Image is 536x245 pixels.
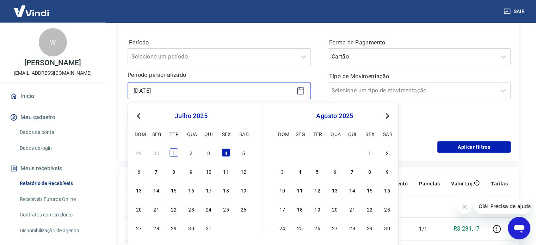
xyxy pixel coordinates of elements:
div: Choose domingo, 3 de agosto de 2025 [278,167,287,176]
a: Dados da conta [17,125,97,140]
div: Choose quarta-feira, 16 de julho de 2025 [187,186,195,194]
iframe: Fechar mensagem [457,200,472,214]
div: qui [348,129,357,138]
div: ter [313,129,321,138]
div: Choose segunda-feira, 4 de agosto de 2025 [296,167,304,176]
div: Choose sábado, 2 de agosto de 2025 [239,223,248,232]
a: Disponibilização de agenda [17,223,97,238]
div: month 2025-07 [134,147,248,233]
div: Choose sábado, 12 de julho de 2025 [239,167,248,176]
p: Tarifas [491,180,508,187]
div: Choose quinta-feira, 24 de julho de 2025 [204,204,213,213]
div: Choose segunda-feira, 21 de julho de 2025 [152,204,161,213]
div: Choose terça-feira, 12 de agosto de 2025 [313,186,321,194]
div: Choose segunda-feira, 28 de julho de 2025 [296,148,304,157]
div: Choose domingo, 20 de julho de 2025 [135,204,143,213]
div: Choose quarta-feira, 9 de julho de 2025 [187,167,195,176]
div: ter [170,129,178,138]
button: Aplicar filtros [437,141,511,153]
div: Choose sábado, 9 de agosto de 2025 [383,167,392,176]
div: Choose sexta-feira, 15 de agosto de 2025 [365,186,374,194]
div: Choose segunda-feira, 7 de julho de 2025 [152,167,161,176]
div: Choose sexta-feira, 4 de julho de 2025 [222,148,230,157]
div: Choose quinta-feira, 31 de julho de 2025 [348,148,357,157]
p: Período personalizado [128,71,311,79]
div: Choose quinta-feira, 14 de agosto de 2025 [348,186,357,194]
p: Parcelas [419,180,440,187]
div: Choose sábado, 23 de agosto de 2025 [383,204,392,213]
div: Choose quarta-feira, 13 de agosto de 2025 [331,186,339,194]
label: Forma de Pagamento [329,38,510,47]
a: Recebíveis Futuros Online [17,192,97,207]
iframe: Botão para abrir a janela de mensagens [508,217,530,239]
p: [PERSON_NAME] [24,59,81,67]
div: Choose quarta-feira, 20 de agosto de 2025 [331,204,339,213]
div: Choose sábado, 26 de julho de 2025 [239,204,248,213]
div: Choose quinta-feira, 28 de agosto de 2025 [348,223,357,232]
span: Olá! Precisa de ajuda? [4,5,59,11]
div: Choose sexta-feira, 25 de julho de 2025 [222,204,230,213]
div: julho 2025 [134,112,248,120]
div: Choose terça-feira, 29 de julho de 2025 [170,223,178,232]
div: Choose sexta-feira, 29 de agosto de 2025 [365,223,374,232]
div: Choose domingo, 17 de agosto de 2025 [278,204,287,213]
div: Choose domingo, 27 de julho de 2025 [278,148,287,157]
div: Choose segunda-feira, 18 de agosto de 2025 [296,204,304,213]
div: Choose sexta-feira, 1 de agosto de 2025 [365,148,374,157]
p: R$ 281,17 [454,225,480,233]
div: Choose quarta-feira, 30 de julho de 2025 [331,148,339,157]
div: W [39,28,67,56]
a: Relatório de Recebíveis [17,176,97,191]
input: Data inicial [134,85,294,96]
div: Choose quarta-feira, 23 de julho de 2025 [187,204,195,213]
div: Choose quinta-feira, 7 de agosto de 2025 [348,167,357,176]
img: Vindi [8,0,54,22]
div: Choose quinta-feira, 10 de julho de 2025 [204,167,213,176]
div: Choose segunda-feira, 14 de julho de 2025 [152,186,161,194]
div: Choose sexta-feira, 11 de julho de 2025 [222,167,230,176]
div: Choose quinta-feira, 21 de agosto de 2025 [348,204,357,213]
div: Choose terça-feira, 8 de julho de 2025 [170,167,178,176]
div: seg [296,129,304,138]
div: Choose domingo, 24 de agosto de 2025 [278,223,287,232]
div: Choose sábado, 16 de agosto de 2025 [383,186,392,194]
div: seg [152,129,161,138]
div: Choose sábado, 19 de julho de 2025 [239,186,248,194]
div: Choose terça-feira, 15 de julho de 2025 [170,186,178,194]
div: Choose segunda-feira, 11 de agosto de 2025 [296,186,304,194]
div: Choose sexta-feira, 8 de agosto de 2025 [365,167,374,176]
div: Choose sexta-feira, 1 de agosto de 2025 [222,223,230,232]
div: Choose sábado, 5 de julho de 2025 [239,148,248,157]
div: Choose domingo, 29 de junho de 2025 [135,148,143,157]
div: Choose segunda-feira, 28 de julho de 2025 [152,223,161,232]
div: Choose quarta-feira, 6 de agosto de 2025 [331,167,339,176]
div: dom [278,129,287,138]
div: Choose domingo, 27 de julho de 2025 [135,223,143,232]
button: Meu cadastro [8,110,97,125]
div: Choose quinta-feira, 17 de julho de 2025 [204,186,213,194]
div: Choose quarta-feira, 27 de agosto de 2025 [331,223,339,232]
div: Choose domingo, 13 de julho de 2025 [135,186,143,194]
p: [EMAIL_ADDRESS][DOMAIN_NAME] [14,69,92,77]
div: dom [135,129,143,138]
p: Valor Líq. [451,180,474,187]
label: Tipo de Movimentação [329,72,510,81]
div: qui [204,129,213,138]
div: Choose segunda-feira, 30 de junho de 2025 [152,148,161,157]
div: Choose terça-feira, 26 de agosto de 2025 [313,223,321,232]
div: Choose terça-feira, 5 de agosto de 2025 [313,167,321,176]
button: Sair [502,5,528,18]
div: Choose terça-feira, 1 de julho de 2025 [170,148,178,157]
div: qua [187,129,195,138]
p: 1/1 [419,225,440,232]
iframe: Mensagem da empresa [474,198,530,214]
div: Choose terça-feira, 19 de agosto de 2025 [313,204,321,213]
a: Contratos com credores [17,208,97,222]
a: Início [8,88,97,104]
div: Choose quinta-feira, 3 de julho de 2025 [204,148,213,157]
div: qua [331,129,339,138]
div: Choose terça-feira, 29 de julho de 2025 [313,148,321,157]
button: Previous Month [134,112,143,120]
div: Choose sexta-feira, 18 de julho de 2025 [222,186,230,194]
div: Choose segunda-feira, 25 de agosto de 2025 [296,223,304,232]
